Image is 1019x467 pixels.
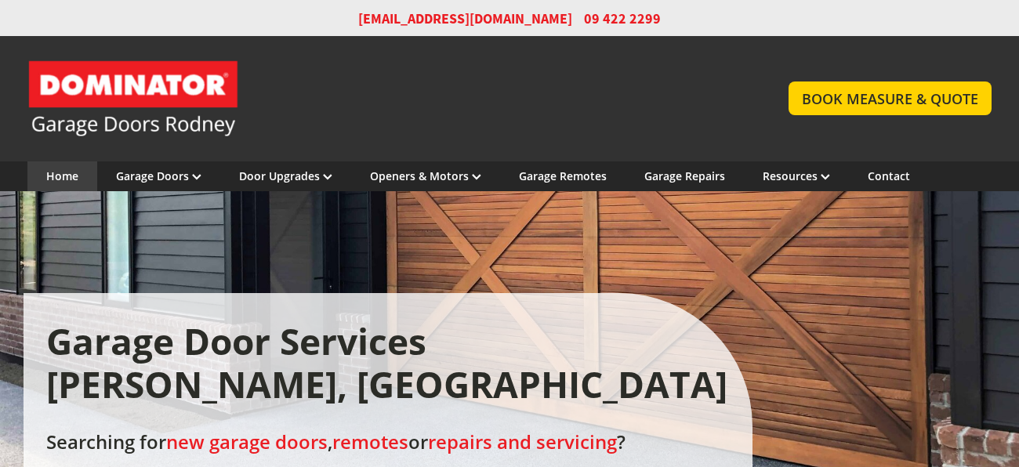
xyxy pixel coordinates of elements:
a: Garage Doors [116,168,201,183]
a: remotes [332,429,408,454]
a: Garage Remotes [519,168,607,183]
a: Door Upgrades [239,168,332,183]
span: 09 422 2299 [584,9,661,28]
a: Contact [868,168,910,183]
a: [EMAIL_ADDRESS][DOMAIN_NAME] [358,9,572,28]
a: Resources [763,168,830,183]
a: Garage Repairs [644,168,725,183]
a: BOOK MEASURE & QUOTE [789,81,992,115]
a: repairs and servicing [428,429,617,454]
a: new garage doors [166,429,328,454]
a: Home [46,168,78,183]
h1: Garage Door Services [PERSON_NAME], [GEOGRAPHIC_DATA] [46,320,729,406]
a: Openers & Motors [370,168,481,183]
